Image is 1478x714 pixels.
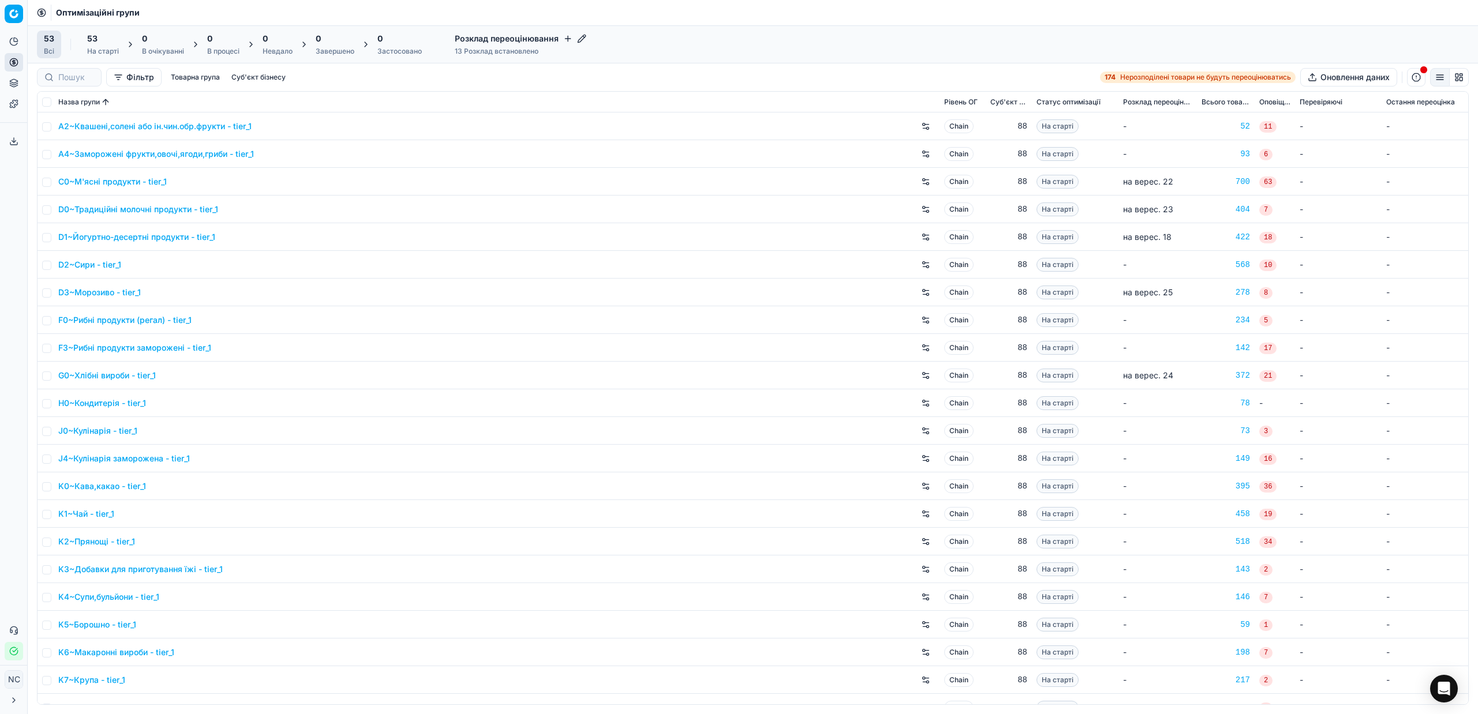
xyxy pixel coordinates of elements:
[1202,204,1250,215] div: 404
[1259,647,1273,659] span: 7
[990,508,1027,520] div: 88
[1037,590,1079,604] span: На старті
[990,397,1027,409] div: 88
[990,176,1027,187] div: 88
[1295,472,1382,500] td: -
[263,47,293,56] div: Невдало
[1118,528,1197,555] td: -
[1037,230,1079,244] span: На старті
[58,453,190,464] a: J4~Кулінарія заморожена - tier_1
[944,507,974,521] span: Chain
[1118,666,1197,694] td: -
[1295,555,1382,583] td: -
[1295,251,1382,279] td: -
[990,342,1027,354] div: 88
[58,397,146,409] a: H0~Кондитерія - tier_1
[1382,389,1468,417] td: -
[1202,647,1250,658] a: 198
[106,68,162,87] button: Фільтр
[1202,231,1250,243] div: 422
[1118,445,1197,472] td: -
[1037,258,1079,272] span: На старті
[1202,508,1250,520] div: 458
[1259,315,1273,326] span: 5
[1037,452,1079,465] span: На старті
[1259,592,1273,603] span: 7
[1382,555,1468,583] td: -
[58,536,135,547] a: K2~Прянощі - tier_1
[1037,424,1079,438] span: На старті
[455,47,586,56] div: 13 Розклад встановлено
[58,204,218,215] a: D0~Традиційні молочні продукти - tier_1
[944,590,974,604] span: Chain
[1295,638,1382,666] td: -
[142,47,184,56] div: В очікуванні
[1430,675,1458,702] div: Open Intercom Messenger
[58,176,167,187] a: C0~М'ясні продукти - tier_1
[1295,112,1382,140] td: -
[58,425,137,437] a: J0~Кулінарія - tier_1
[990,702,1027,713] div: 88
[316,47,354,56] div: Завершено
[1259,481,1277,493] span: 36
[58,563,223,575] a: K3~Добавки для приготування їжі - tier_1
[263,33,268,44] span: 0
[316,33,321,44] span: 0
[944,258,974,272] span: Chain
[1295,140,1382,168] td: -
[1382,417,1468,445] td: -
[44,47,54,56] div: Всі
[1295,445,1382,472] td: -
[1295,362,1382,389] td: -
[1300,68,1397,87] button: Оновлення даних
[1259,426,1273,437] span: 3
[1382,279,1468,306] td: -
[944,175,974,189] span: Chain
[1382,112,1468,140] td: -
[1295,583,1382,611] td: -
[1037,396,1079,410] span: На старті
[87,47,119,56] div: На старті
[990,370,1027,381] div: 88
[1202,342,1250,354] div: 142
[944,202,974,216] span: Chain
[1118,389,1197,417] td: -
[990,287,1027,298] div: 88
[44,33,54,44] span: 53
[58,619,136,630] a: K5~Борошно - tier_1
[1037,285,1079,299] span: На старті
[990,453,1027,464] div: 88
[207,33,212,44] span: 0
[1259,536,1277,548] span: 34
[990,619,1027,630] div: 88
[1202,702,1250,713] a: 201
[1259,260,1277,271] span: 10
[1118,555,1197,583] td: -
[455,33,586,44] h4: Розклад переоцінювання
[990,204,1027,215] div: 88
[1037,535,1079,548] span: На старті
[944,424,974,438] span: Chain
[944,673,974,687] span: Chain
[1202,148,1250,160] div: 93
[1382,638,1468,666] td: -
[1259,702,1273,714] span: 3
[1120,73,1291,82] span: Нерозподілені товари не будуть переоцінюватись
[1123,204,1173,214] span: на верес. 23
[1202,370,1250,381] a: 372
[1202,397,1250,409] div: 78
[1202,287,1250,298] div: 278
[1202,453,1250,464] div: 149
[1202,619,1250,630] a: 59
[1202,176,1250,187] a: 700
[990,97,1027,107] span: Суб'єкт бізнесу
[1100,72,1296,83] a: 174Нерозподілені товари не будуть переоцінюватись
[1037,175,1079,189] span: На старті
[1382,251,1468,279] td: -
[1037,507,1079,521] span: На старті
[1202,259,1250,270] a: 568
[58,702,243,713] a: K8~Мюслі,каші,сухі сніданки,пластівці - tier_1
